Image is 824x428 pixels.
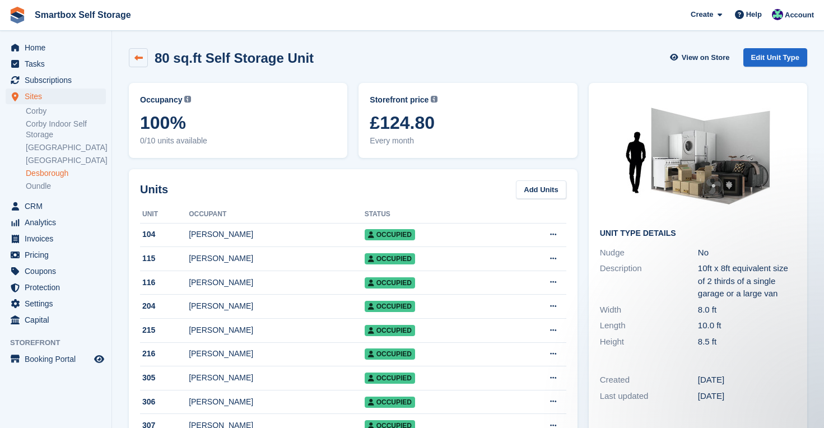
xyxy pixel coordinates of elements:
div: [PERSON_NAME] [189,372,365,384]
a: [GEOGRAPHIC_DATA] [26,155,106,166]
div: Width [600,304,698,317]
div: 10ft x 8ft equivalent size of 2 thirds of a single garage or a large van [698,262,796,300]
div: Height [600,336,698,348]
span: Occupied [365,277,415,289]
a: Corby [26,106,106,117]
span: Storefront price [370,94,429,106]
a: menu [6,296,106,311]
span: Every month [370,135,566,147]
span: Occupied [365,325,415,336]
span: Coupons [25,263,92,279]
span: Home [25,40,92,55]
a: menu [6,312,106,328]
div: [DATE] [698,390,796,403]
span: Occupied [365,373,415,384]
a: menu [6,215,106,230]
div: [DATE] [698,374,796,387]
a: Add Units [516,180,566,199]
a: Smartbox Self Storage [30,6,136,24]
div: [PERSON_NAME] [189,229,365,240]
div: 115 [140,253,189,264]
th: Occupant [189,206,365,224]
span: Pricing [25,247,92,263]
a: menu [6,351,106,367]
span: Protection [25,280,92,295]
div: Nudge [600,246,698,259]
div: [PERSON_NAME] [189,300,365,312]
a: menu [6,89,106,104]
span: Occupied [365,253,415,264]
div: Length [600,319,698,332]
a: menu [6,72,106,88]
span: Capital [25,312,92,328]
h2: 80 sq.ft Self Storage Unit [155,50,314,66]
th: Unit [140,206,189,224]
a: [GEOGRAPHIC_DATA] [26,142,106,153]
div: [PERSON_NAME] [189,253,365,264]
div: 204 [140,300,189,312]
span: Account [785,10,814,21]
span: Storefront [10,337,111,348]
div: Last updated [600,390,698,403]
img: stora-icon-8386f47178a22dfd0bd8f6a31ec36ba5ce8667c1dd55bd0f319d3a0aa187defe.svg [9,7,26,24]
div: 8.0 ft [698,304,796,317]
a: menu [6,280,106,295]
span: £124.80 [370,113,566,133]
img: 75-sqft-unit.jpg [614,94,782,220]
a: View on Store [669,48,734,67]
span: Sites [25,89,92,104]
span: Occupancy [140,94,182,106]
th: Status [365,206,502,224]
span: Invoices [25,231,92,246]
div: Created [600,374,698,387]
span: Occupied [365,397,415,408]
a: menu [6,231,106,246]
span: Occupied [365,229,415,240]
a: menu [6,263,106,279]
span: Help [746,9,762,20]
div: 306 [140,396,189,408]
span: View on Store [682,52,730,63]
span: Create [691,9,713,20]
div: [PERSON_NAME] [189,348,365,360]
a: menu [6,56,106,72]
div: 104 [140,229,189,240]
img: icon-info-grey-7440780725fd019a000dd9b08b2336e03edf1995a4989e88bcd33f0948082b44.svg [184,96,191,103]
div: No [698,246,796,259]
a: Desborough [26,168,106,179]
span: Settings [25,296,92,311]
div: [PERSON_NAME] [189,324,365,336]
span: Analytics [25,215,92,230]
a: Edit Unit Type [743,48,807,67]
a: menu [6,40,106,55]
a: Corby Indoor Self Storage [26,119,106,140]
div: 216 [140,348,189,360]
div: Description [600,262,698,300]
span: Occupied [365,301,415,312]
a: menu [6,198,106,214]
div: [PERSON_NAME] [189,277,365,289]
div: [PERSON_NAME] [189,396,365,408]
div: 10.0 ft [698,319,796,332]
a: Oundle [26,181,106,192]
div: 8.5 ft [698,336,796,348]
span: 0/10 units available [140,135,336,147]
a: Preview store [92,352,106,366]
h2: Units [140,181,168,198]
div: 215 [140,324,189,336]
span: Occupied [365,348,415,360]
span: Tasks [25,56,92,72]
a: menu [6,247,106,263]
span: Subscriptions [25,72,92,88]
img: Roger Canham [772,9,783,20]
h2: Unit Type details [600,229,796,238]
div: 116 [140,277,189,289]
span: 100% [140,113,336,133]
img: icon-info-grey-7440780725fd019a000dd9b08b2336e03edf1995a4989e88bcd33f0948082b44.svg [431,96,437,103]
div: 305 [140,372,189,384]
span: Booking Portal [25,351,92,367]
span: CRM [25,198,92,214]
